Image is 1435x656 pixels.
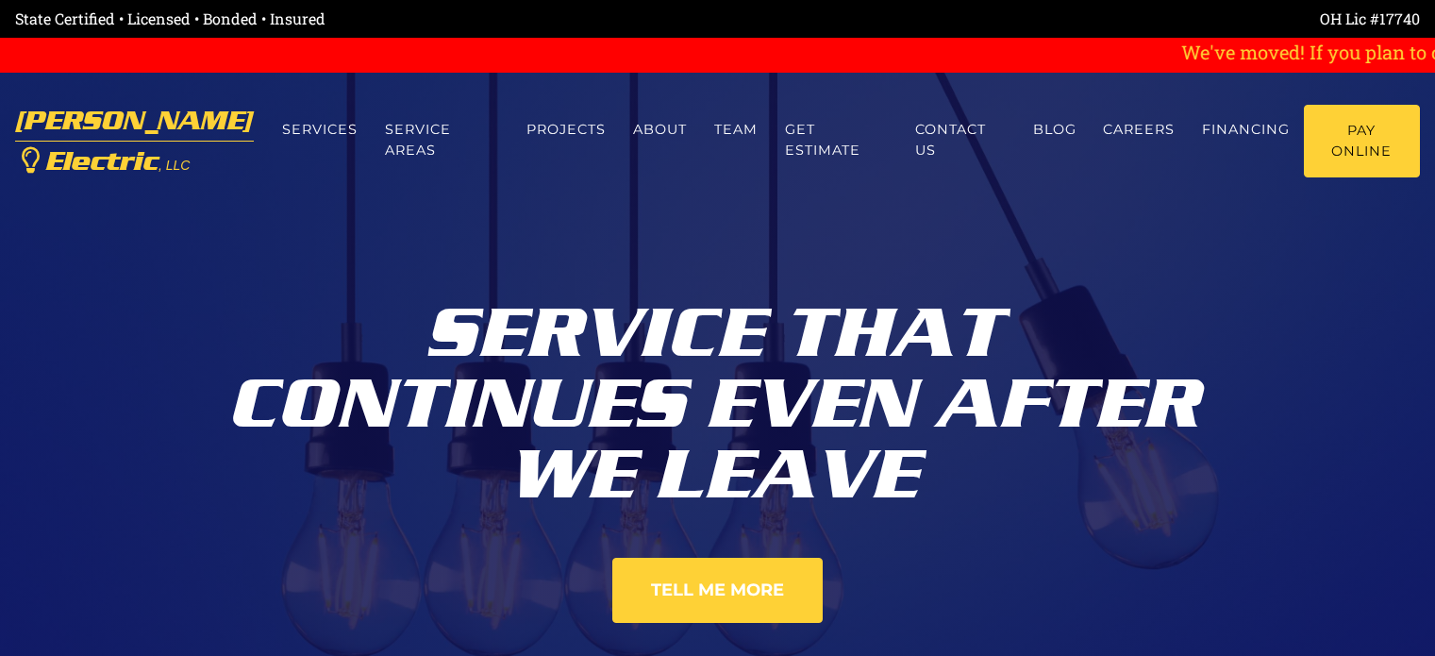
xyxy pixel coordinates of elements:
div: Service That Continues Even After We Leave [194,283,1242,511]
a: Team [700,105,771,155]
a: Get estimate [771,105,902,176]
a: Blog [1019,105,1090,155]
a: Contact us [902,105,1019,176]
a: Service Areas [372,105,513,176]
a: Careers [1090,105,1189,155]
a: Pay Online [1304,105,1420,177]
a: About [620,105,701,155]
a: Financing [1189,105,1304,155]
a: Tell Me More [612,558,823,623]
a: [PERSON_NAME] Electric, LLC [15,96,254,186]
div: State Certified • Licensed • Bonded • Insured [15,8,718,30]
div: OH Lic #17740 [718,8,1421,30]
a: Projects [513,105,620,155]
span: , LLC [159,158,190,173]
a: Services [269,105,372,155]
